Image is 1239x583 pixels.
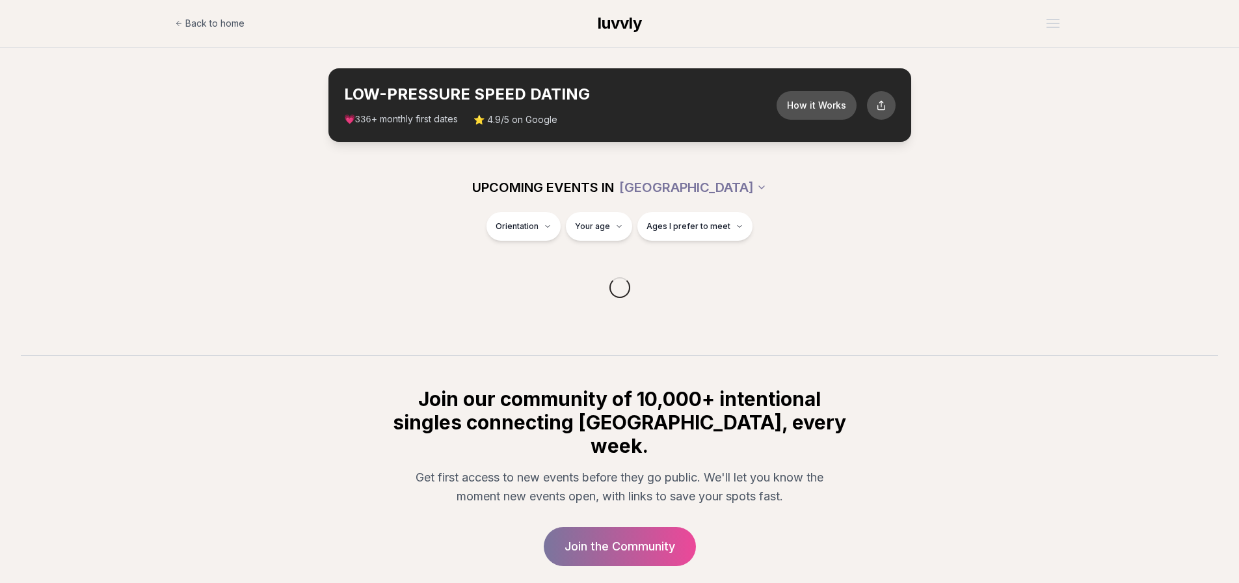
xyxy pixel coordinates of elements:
[486,212,561,241] button: Orientation
[344,84,777,105] h2: LOW-PRESSURE SPEED DATING
[544,527,696,566] a: Join the Community
[355,115,371,125] span: 336
[1041,14,1065,33] button: Open menu
[566,212,632,241] button: Your age
[391,387,849,457] h2: Join our community of 10,000+ intentional singles connecting [GEOGRAPHIC_DATA], every week.
[496,221,539,232] span: Orientation
[637,212,753,241] button: Ages I prefer to meet
[598,14,642,33] span: luvvly
[175,10,245,36] a: Back to home
[473,113,557,126] span: ⭐ 4.9/5 on Google
[619,173,767,202] button: [GEOGRAPHIC_DATA]
[777,91,857,120] button: How it Works
[598,13,642,34] a: luvvly
[185,17,245,30] span: Back to home
[472,178,614,197] span: UPCOMING EVENTS IN
[646,221,730,232] span: Ages I prefer to meet
[575,221,610,232] span: Your age
[401,468,838,506] p: Get first access to new events before they go public. We'll let you know the moment new events op...
[344,113,458,126] span: 💗 + monthly first dates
